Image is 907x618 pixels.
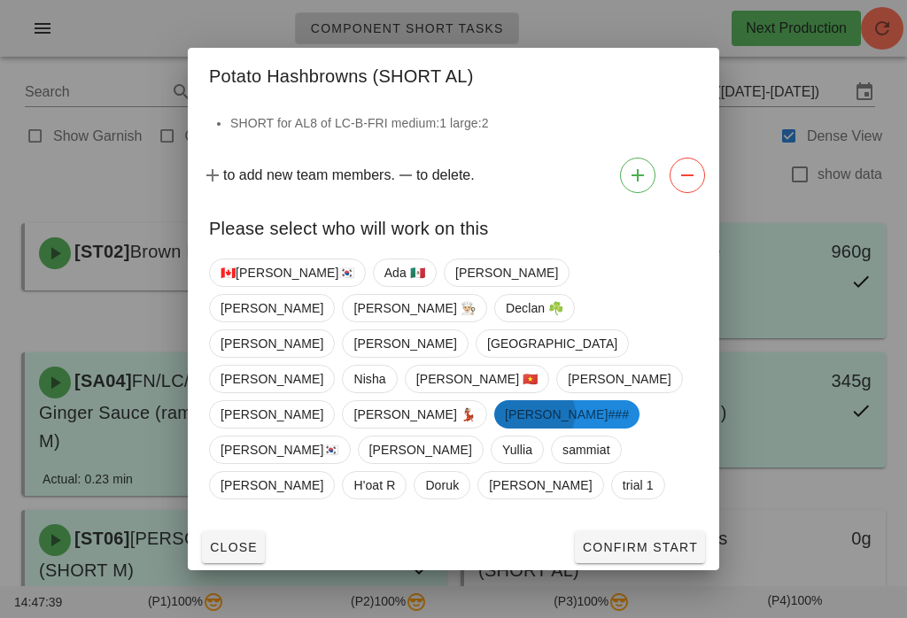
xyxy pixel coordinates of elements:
span: sammiat [562,436,610,463]
span: [PERSON_NAME] [221,366,323,392]
span: [PERSON_NAME]### [505,400,629,429]
span: 🇨🇦[PERSON_NAME]🇰🇷 [221,259,354,286]
span: [PERSON_NAME] [568,366,671,392]
span: [GEOGRAPHIC_DATA] [487,330,617,357]
span: [PERSON_NAME] 👨🏼‍🍳 [353,295,476,321]
span: [PERSON_NAME] [221,295,323,321]
span: [PERSON_NAME] [369,436,472,463]
button: Close [202,531,265,563]
span: [PERSON_NAME]🇰🇷 [221,436,339,463]
span: [PERSON_NAME] [455,259,558,286]
span: [PERSON_NAME] [353,330,456,357]
span: Close [209,540,258,554]
span: [PERSON_NAME] [221,472,323,498]
li: SHORT for AL8 of LC-B-FRI medium:1 large:2 [230,113,698,133]
span: H'oat R [353,472,395,498]
span: [PERSON_NAME] 💃🏽 [353,401,476,428]
span: Doruk [425,472,459,498]
span: [PERSON_NAME] 🇻🇳 [416,366,539,392]
span: trial 1 [623,472,654,498]
span: [PERSON_NAME] [221,401,323,428]
div: to add new team members. to delete. [188,151,719,200]
span: Nisha [353,366,385,392]
span: Yullia [502,436,532,463]
span: [PERSON_NAME] [489,472,592,498]
span: Ada 🇲🇽 [384,259,425,286]
span: Confirm Start [582,540,698,554]
span: [PERSON_NAME] [221,330,323,357]
div: Potato Hashbrowns (SHORT AL) [188,48,719,99]
div: Please select who will work on this [188,200,719,251]
span: Declan ☘️ [506,295,563,321]
button: Confirm Start [575,531,705,563]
